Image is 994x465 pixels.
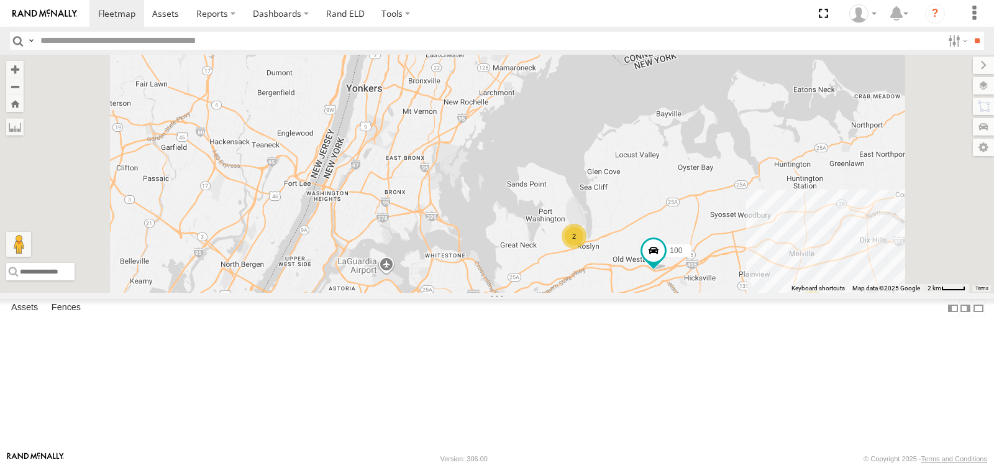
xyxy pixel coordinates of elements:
[670,246,682,255] span: 100
[12,9,77,18] img: rand-logo.svg
[959,299,972,317] label: Dock Summary Table to the Right
[562,224,586,249] div: 2
[947,299,959,317] label: Dock Summary Table to the Left
[864,455,987,463] div: © Copyright 2025 -
[924,284,969,293] button: Map Scale: 2 km per 35 pixels
[925,4,945,24] i: ?
[26,32,36,50] label: Search Query
[975,285,988,290] a: Terms (opens in new tab)
[928,285,941,292] span: 2 km
[791,284,845,293] button: Keyboard shortcuts
[6,232,31,257] button: Drag Pegman onto the map to open Street View
[6,61,24,78] button: Zoom in
[440,455,488,463] div: Version: 306.00
[7,453,64,465] a: Visit our Website
[852,285,920,292] span: Map data ©2025 Google
[6,95,24,112] button: Zoom Home
[6,78,24,95] button: Zoom out
[5,300,44,317] label: Assets
[45,300,87,317] label: Fences
[972,299,985,317] label: Hide Summary Table
[6,118,24,136] label: Measure
[973,139,994,156] label: Map Settings
[943,32,970,50] label: Search Filter Options
[921,455,987,463] a: Terms and Conditions
[845,4,881,23] div: Victor Calcano Jr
